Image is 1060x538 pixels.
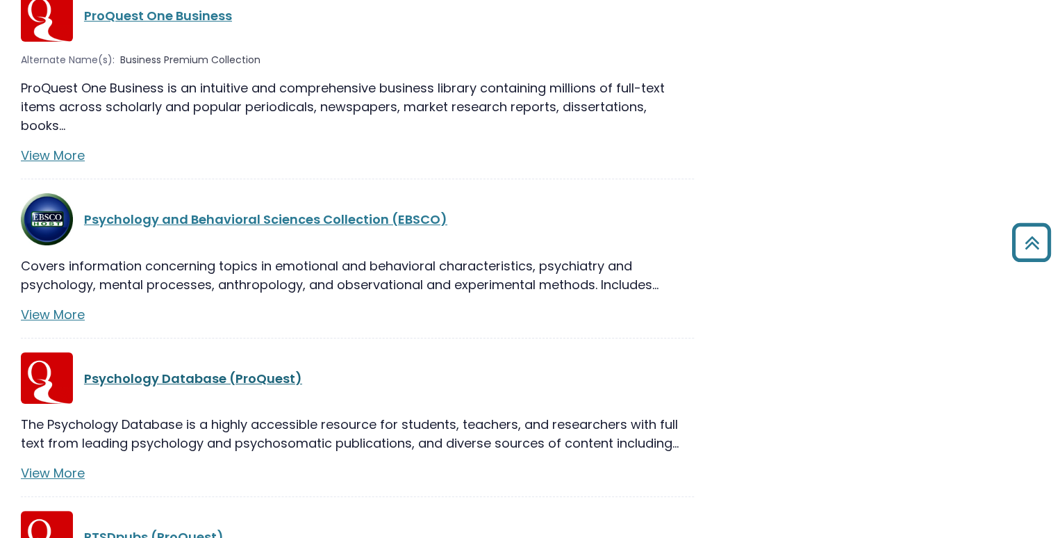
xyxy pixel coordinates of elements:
p: ProQuest One Business is an intuitive and comprehensive business library containing millions of f... [21,79,694,135]
a: Back to Top [1007,229,1057,255]
a: Psychology and Behavioral Sciences Collection (EBSCO) [84,211,447,228]
a: View More [21,306,85,323]
p: Covers information concerning topics in emotional and behavioral characteristics, psychiatry and ... [21,256,694,294]
a: Psychology Database (ProQuest) [84,370,302,387]
span: Business Premium Collection [120,53,260,67]
span: Alternate Name(s): [21,53,115,67]
a: ProQuest One Business [84,7,232,24]
p: The Psychology Database is a highly accessible resource for students, teachers, and researchers w... [21,415,694,453]
a: View More [21,147,85,164]
a: View More [21,464,85,482]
